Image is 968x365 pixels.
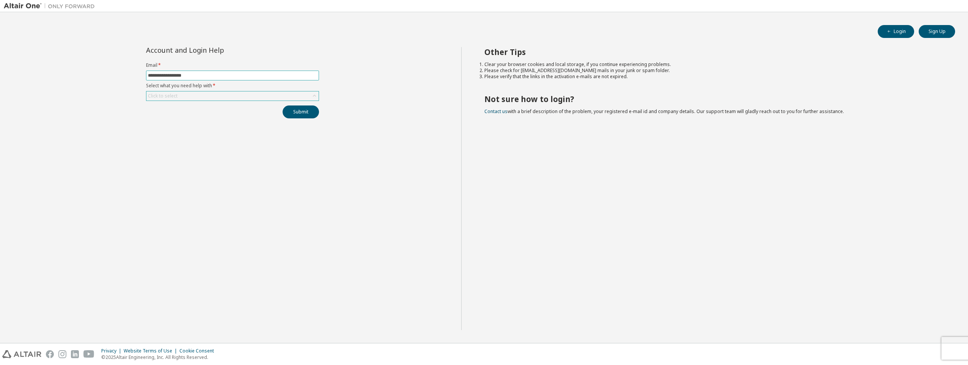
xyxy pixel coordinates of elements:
img: altair_logo.svg [2,350,41,358]
img: Altair One [4,2,99,10]
h2: Other Tips [484,47,942,57]
p: © 2025 Altair Engineering, Inc. All Rights Reserved. [101,354,218,360]
span: with a brief description of the problem, your registered e-mail id and company details. Our suppo... [484,108,844,115]
div: Click to select [148,93,178,99]
li: Clear your browser cookies and local storage, if you continue experiencing problems. [484,61,942,68]
img: linkedin.svg [71,350,79,358]
button: Login [878,25,914,38]
h2: Not sure how to login? [484,94,942,104]
li: Please verify that the links in the activation e-mails are not expired. [484,74,942,80]
img: facebook.svg [46,350,54,358]
button: Sign Up [919,25,955,38]
li: Please check for [EMAIL_ADDRESS][DOMAIN_NAME] mails in your junk or spam folder. [484,68,942,74]
label: Select what you need help with [146,83,319,89]
label: Email [146,62,319,68]
a: Contact us [484,108,508,115]
div: Privacy [101,348,124,354]
button: Submit [283,105,319,118]
div: Account and Login Help [146,47,284,53]
img: youtube.svg [83,350,94,358]
div: Cookie Consent [179,348,218,354]
img: instagram.svg [58,350,66,358]
div: Website Terms of Use [124,348,179,354]
div: Click to select [146,91,319,101]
